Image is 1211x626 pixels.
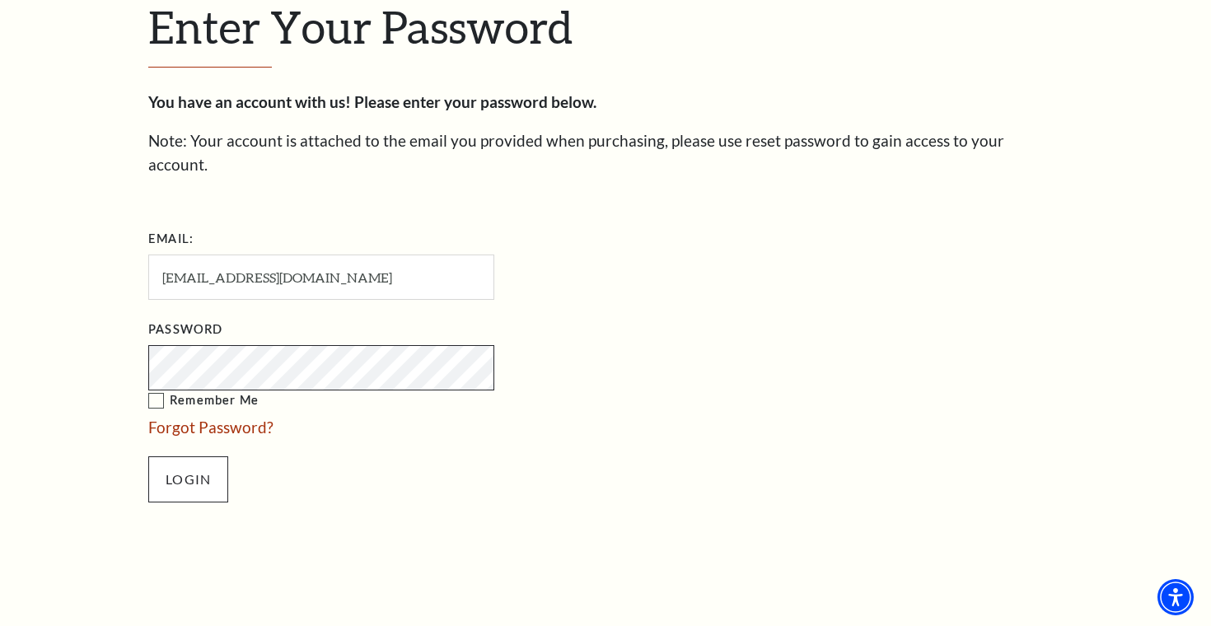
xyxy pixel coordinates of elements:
[148,129,1063,176] p: Note: Your account is attached to the email you provided when purchasing, please use reset passwo...
[148,456,228,502] input: Submit button
[1157,579,1194,615] div: Accessibility Menu
[354,92,596,111] strong: Please enter your password below.
[148,418,274,437] a: Forgot Password?
[148,229,194,250] label: Email:
[148,92,351,111] strong: You have an account with us!
[148,320,222,340] label: Password
[148,390,659,411] label: Remember Me
[148,255,494,300] input: Required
